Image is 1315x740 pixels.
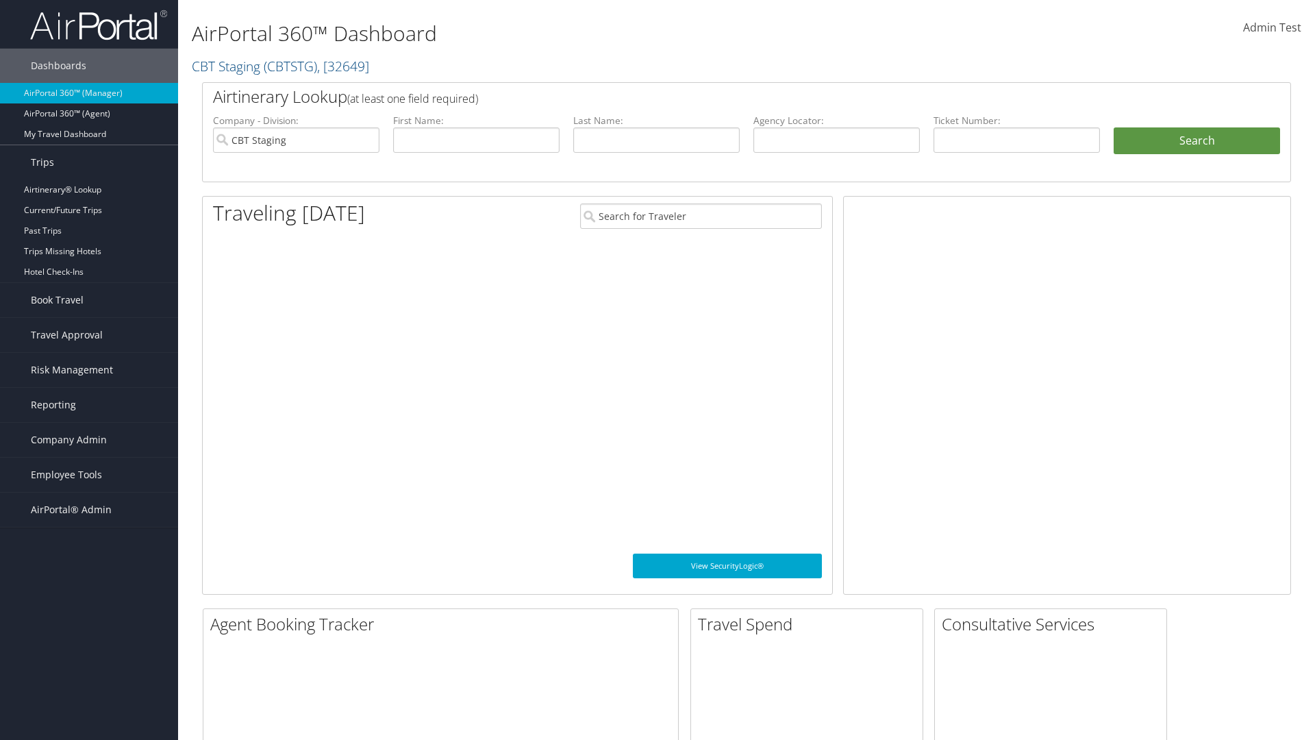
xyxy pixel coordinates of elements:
h1: AirPortal 360™ Dashboard [192,19,931,48]
span: Dashboards [31,49,86,83]
a: View SecurityLogic® [633,554,822,578]
label: Last Name: [573,114,740,127]
h2: Airtinerary Lookup [213,85,1190,108]
span: Employee Tools [31,458,102,492]
span: AirPortal® Admin [31,493,112,527]
span: Risk Management [31,353,113,387]
label: First Name: [393,114,560,127]
label: Ticket Number: [934,114,1100,127]
h2: Agent Booking Tracker [210,613,678,636]
a: CBT Staging [192,57,369,75]
span: Admin Test [1243,20,1301,35]
span: Company Admin [31,423,107,457]
span: Trips [31,145,54,180]
span: Travel Approval [31,318,103,352]
label: Agency Locator: [753,114,920,127]
button: Search [1114,127,1280,155]
span: Book Travel [31,283,84,317]
span: , [ 32649 ] [317,57,369,75]
span: Reporting [31,388,76,422]
span: (at least one field required) [347,91,478,106]
span: ( CBTSTG ) [264,57,317,75]
h1: Traveling [DATE] [213,199,365,227]
label: Company - Division: [213,114,379,127]
input: Search for Traveler [580,203,822,229]
a: Admin Test [1243,7,1301,49]
h2: Travel Spend [698,613,923,636]
img: airportal-logo.png [30,9,167,41]
h2: Consultative Services [942,613,1166,636]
